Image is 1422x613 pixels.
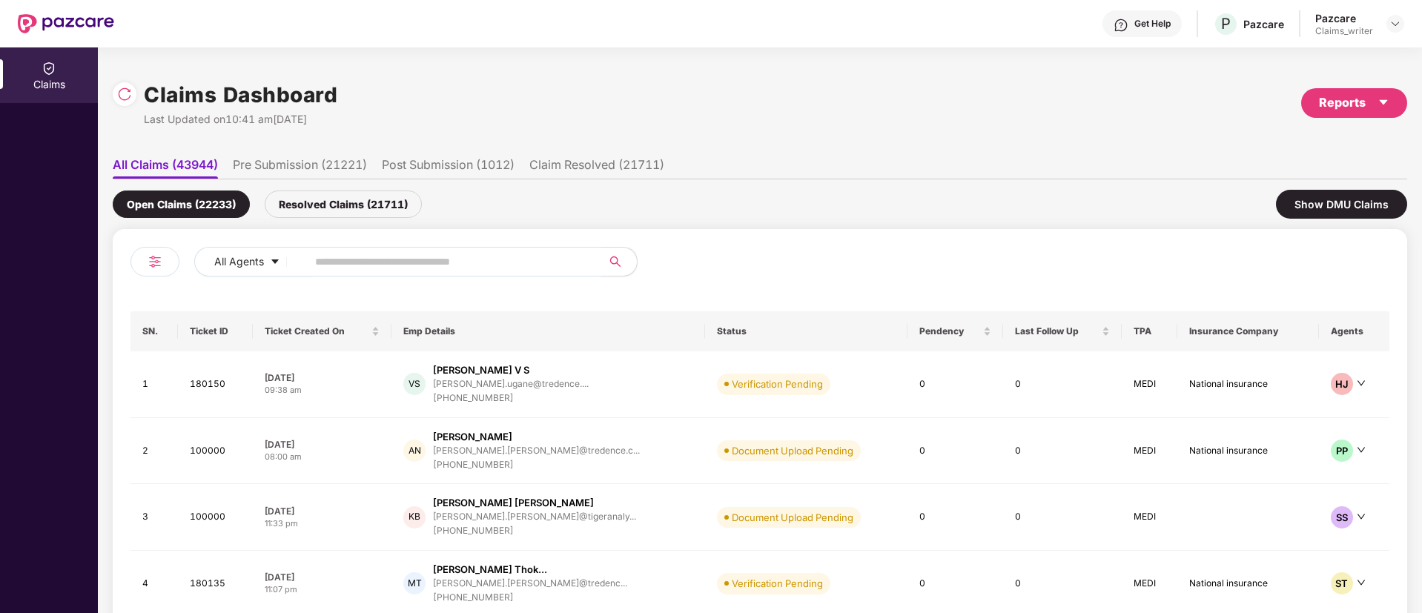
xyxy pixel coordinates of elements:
[1331,440,1353,462] div: PP
[130,351,178,418] td: 1
[732,510,853,525] div: Document Upload Pending
[1389,18,1401,30] img: svg+xml;base64,PHN2ZyBpZD0iRHJvcGRvd24tMzJ4MzIiIHhtbG5zPSJodHRwOi8vd3d3LnczLm9yZy8yMDAwL3N2ZyIgd2...
[1015,325,1099,337] span: Last Follow Up
[1357,379,1366,388] span: down
[1177,351,1319,418] td: National insurance
[907,311,1003,351] th: Pendency
[391,311,705,351] th: Emp Details
[907,418,1003,485] td: 0
[433,379,589,388] div: [PERSON_NAME].ugane@tredence....
[1378,96,1389,108] span: caret-down
[265,583,380,596] div: 11:07 pm
[1122,418,1177,485] td: MEDI
[1319,311,1389,351] th: Agents
[907,351,1003,418] td: 0
[1357,578,1366,587] span: down
[403,440,426,462] div: AN
[1177,418,1319,485] td: National insurance
[1122,351,1177,418] td: MEDI
[1357,512,1366,521] span: down
[1003,484,1122,551] td: 0
[144,111,337,127] div: Last Updated on 10:41 am[DATE]
[1177,311,1319,351] th: Insurance Company
[1319,93,1389,112] div: Reports
[265,571,380,583] div: [DATE]
[433,445,640,455] div: [PERSON_NAME].[PERSON_NAME]@tredence.c...
[705,311,907,351] th: Status
[732,443,853,458] div: Document Upload Pending
[265,384,380,397] div: 09:38 am
[433,578,627,588] div: [PERSON_NAME].[PERSON_NAME]@tredenc...
[233,157,367,179] li: Pre Submission (21221)
[130,311,178,351] th: SN.
[1122,484,1177,551] td: MEDI
[265,505,380,517] div: [DATE]
[265,438,380,451] div: [DATE]
[265,451,380,463] div: 08:00 am
[433,391,589,405] div: [PHONE_NUMBER]
[433,591,627,605] div: [PHONE_NUMBER]
[265,325,368,337] span: Ticket Created On
[1003,351,1122,418] td: 0
[113,157,218,179] li: All Claims (43944)
[1243,17,1284,31] div: Pazcare
[732,377,823,391] div: Verification Pending
[178,311,253,351] th: Ticket ID
[1114,18,1128,33] img: svg+xml;base64,PHN2ZyBpZD0iSGVscC0zMngzMiIgeG1sbnM9Imh0dHA6Ly93d3cudzMub3JnLzIwMDAvc3ZnIiB3aWR0aD...
[732,576,823,591] div: Verification Pending
[146,253,164,271] img: svg+xml;base64,PHN2ZyB4bWxucz0iaHR0cDovL3d3dy53My5vcmcvMjAwMC9zdmciIHdpZHRoPSIyNCIgaGVpZ2h0PSIyNC...
[1331,506,1353,528] div: SS
[433,458,640,472] div: [PHONE_NUMBER]
[253,311,391,351] th: Ticket Created On
[214,254,264,270] span: All Agents
[1134,18,1171,30] div: Get Help
[601,256,629,268] span: search
[907,484,1003,551] td: 0
[144,79,337,111] h1: Claims Dashboard
[178,484,253,551] td: 100000
[1003,418,1122,485] td: 0
[18,14,114,33] img: New Pazcare Logo
[433,511,636,521] div: [PERSON_NAME].[PERSON_NAME]@tigeranaly...
[1276,190,1407,219] div: Show DMU Claims
[270,256,280,268] span: caret-down
[1003,311,1122,351] th: Last Follow Up
[1357,445,1366,454] span: down
[403,373,426,395] div: VS
[42,61,56,76] img: svg+xml;base64,PHN2ZyBpZD0iQ2xhaW0iIHhtbG5zPSJodHRwOi8vd3d3LnczLm9yZy8yMDAwL3N2ZyIgd2lkdGg9IjIwIi...
[919,325,980,337] span: Pendency
[433,563,547,577] div: [PERSON_NAME] Thok...
[194,247,312,276] button: All Agentscaret-down
[1315,11,1373,25] div: Pazcare
[433,524,636,538] div: [PHONE_NUMBER]
[130,418,178,485] td: 2
[1315,25,1373,37] div: Claims_writer
[1331,373,1353,395] div: HJ
[265,371,380,384] div: [DATE]
[403,572,426,594] div: MT
[117,87,132,102] img: svg+xml;base64,PHN2ZyBpZD0iUmVsb2FkLTMyeDMyIiB4bWxucz0iaHR0cDovL3d3dy53My5vcmcvMjAwMC9zdmciIHdpZH...
[113,190,250,218] div: Open Claims (22233)
[403,506,426,528] div: KB
[433,496,594,510] div: [PERSON_NAME] [PERSON_NAME]
[433,363,529,377] div: [PERSON_NAME] V S
[382,157,515,179] li: Post Submission (1012)
[265,517,380,530] div: 11:33 pm
[1221,15,1231,33] span: P
[601,247,638,276] button: search
[178,418,253,485] td: 100000
[265,190,422,218] div: Resolved Claims (21711)
[1331,572,1353,594] div: ST
[178,351,253,418] td: 180150
[130,484,178,551] td: 3
[529,157,664,179] li: Claim Resolved (21711)
[433,430,512,444] div: [PERSON_NAME]
[1122,311,1177,351] th: TPA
